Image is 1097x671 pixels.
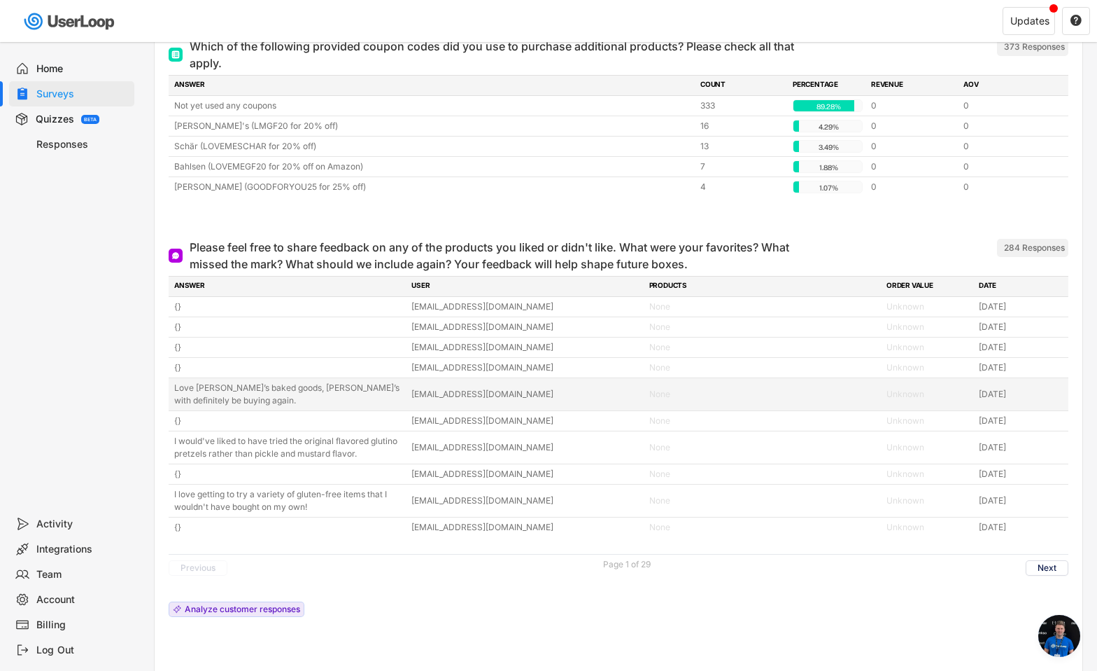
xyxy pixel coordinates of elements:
[185,605,300,614] div: Analyze customer responses
[411,494,640,507] div: [EMAIL_ADDRESS][DOMAIN_NAME]
[174,140,692,153] div: Schär (LOVEMESCHAR for 20% off)
[700,120,784,132] div: 16
[174,521,403,534] div: {}
[190,239,819,272] div: Please feel free to share feedback on any of the products you liked or didn't like. What were you...
[36,618,129,632] div: Billing
[886,341,970,354] div: Unknown
[190,38,819,71] div: Which of the following provided coupon codes did you use to purchase additional products? Please ...
[174,160,692,173] div: Bahlsen (LOVEMEGF20 for 20% off on Amazon)
[174,79,692,92] div: ANSWER
[169,560,227,576] button: Previous
[649,521,878,534] div: None
[979,521,1063,534] div: [DATE]
[174,468,403,480] div: {}
[36,88,129,101] div: Surveys
[886,468,970,480] div: Unknown
[1010,16,1049,26] div: Updates
[871,181,955,193] div: 0
[174,99,692,112] div: Not yet used any coupons
[963,79,1047,92] div: AOV
[886,300,970,313] div: Unknown
[411,388,640,401] div: [EMAIL_ADDRESS][DOMAIN_NAME]
[871,140,955,153] div: 0
[174,415,403,427] div: {}
[886,361,970,374] div: Unknown
[1038,615,1080,657] div: Open chat
[979,441,1063,454] div: [DATE]
[36,62,129,76] div: Home
[979,388,1063,401] div: [DATE]
[171,50,180,59] img: Multi Select
[649,494,878,507] div: None
[174,488,403,513] div: I love getting to try a variety of gluten-free items that I wouldn't have bought on my own!
[979,300,1063,313] div: [DATE]
[886,280,970,293] div: ORDER VALUE
[963,120,1047,132] div: 0
[649,280,878,293] div: PRODUCTS
[649,415,878,427] div: None
[979,321,1063,333] div: [DATE]
[411,321,640,333] div: [EMAIL_ADDRESS][DOMAIN_NAME]
[171,251,180,260] img: Open Ended
[796,120,861,133] div: 4.29%
[649,321,878,333] div: None
[411,441,640,454] div: [EMAIL_ADDRESS][DOMAIN_NAME]
[411,521,640,534] div: [EMAIL_ADDRESS][DOMAIN_NAME]
[979,341,1063,354] div: [DATE]
[174,280,403,293] div: ANSWER
[871,120,955,132] div: 0
[174,321,403,333] div: {}
[36,593,129,607] div: Account
[700,140,784,153] div: 13
[886,494,970,507] div: Unknown
[871,160,955,173] div: 0
[796,100,861,113] div: 89.28%
[793,79,863,92] div: PERCENTAGE
[36,113,74,126] div: Quizzes
[700,181,784,193] div: 4
[963,181,1047,193] div: 0
[174,120,692,132] div: [PERSON_NAME]'s (LMGF20 for 20% off)
[36,518,129,531] div: Activity
[36,568,129,581] div: Team
[979,361,1063,374] div: [DATE]
[1004,41,1065,53] div: 373 Responses
[174,361,403,374] div: {}
[700,99,784,112] div: 333
[979,280,1063,293] div: DATE
[21,7,120,36] img: userloop-logo-01.svg
[963,140,1047,153] div: 0
[886,521,970,534] div: Unknown
[649,341,878,354] div: None
[796,141,861,153] div: 3.49%
[1070,14,1082,27] text: 
[411,280,640,293] div: USER
[1026,560,1068,576] button: Next
[979,415,1063,427] div: [DATE]
[649,388,878,401] div: None
[411,468,640,480] div: [EMAIL_ADDRESS][DOMAIN_NAME]
[700,160,784,173] div: 7
[174,181,692,193] div: [PERSON_NAME] (GOODFORYOU25 for 25% off)
[1004,242,1065,254] div: 284 Responses
[796,161,861,174] div: 1.88%
[649,300,878,313] div: None
[963,160,1047,173] div: 0
[886,415,970,427] div: Unknown
[1070,15,1082,27] button: 
[174,382,403,407] div: Love [PERSON_NAME]’s baked goods, [PERSON_NAME]’s with definitely be buying again.
[963,99,1047,112] div: 0
[411,415,640,427] div: [EMAIL_ADDRESS][DOMAIN_NAME]
[871,99,955,112] div: 0
[36,138,129,151] div: Responses
[174,435,403,460] div: I would've liked to have tried the original flavored glutino pretzels rather than pickle and must...
[871,79,955,92] div: REVENUE
[411,300,640,313] div: [EMAIL_ADDRESS][DOMAIN_NAME]
[979,494,1063,507] div: [DATE]
[649,441,878,454] div: None
[700,79,784,92] div: COUNT
[411,361,640,374] div: [EMAIL_ADDRESS][DOMAIN_NAME]
[174,300,403,313] div: {}
[979,468,1063,480] div: [DATE]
